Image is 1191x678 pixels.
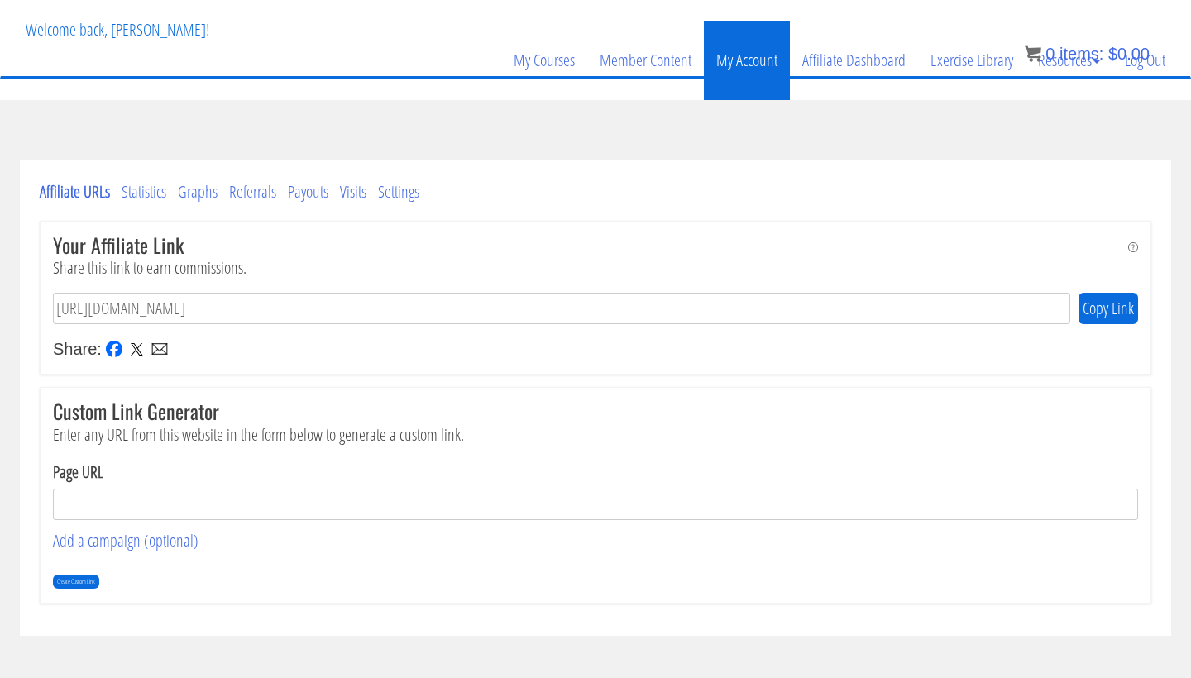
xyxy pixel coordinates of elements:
[1108,45,1117,63] span: $
[1025,45,1150,63] a: 0 items: $0.00
[704,21,790,100] a: My Account
[40,180,110,203] a: Affiliate URLs
[1026,21,1112,100] a: Resources
[1112,21,1178,100] a: Log Out
[53,460,103,485] label: Page URL
[1079,293,1138,324] button: Copy Link
[53,400,1138,422] h3: Custom Link Generator
[122,180,166,203] a: Statistics
[1025,45,1041,62] img: icon11.png
[1045,45,1055,63] span: 0
[53,423,1138,447] p: Enter any URL from this website in the form below to generate a custom link.
[53,337,102,361] div: Share:
[587,21,704,100] a: Member Content
[501,21,587,100] a: My Courses
[918,21,1026,100] a: Exercise Library
[53,529,198,551] a: Add a campaign (optional)
[340,180,366,203] a: Visits
[288,180,328,203] a: Payouts
[178,180,218,203] a: Graphs
[790,21,918,100] a: Affiliate Dashboard
[53,575,99,590] input: Create Custom Link
[229,180,276,203] a: Referrals
[378,180,419,203] a: Settings
[1059,45,1103,63] span: items:
[53,234,246,255] h3: Your Affiliate Link
[1108,45,1150,63] bdi: 0.00
[53,255,246,280] p: Share this link to earn commissions.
